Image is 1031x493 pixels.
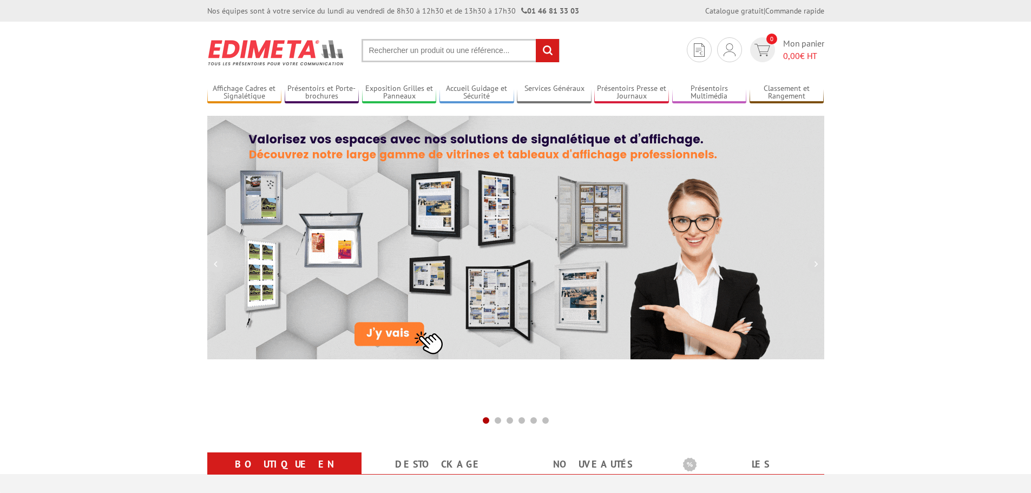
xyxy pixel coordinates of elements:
[705,5,824,16] div: |
[517,84,592,102] a: Services Généraux
[672,84,747,102] a: Présentoirs Multimédia
[207,84,282,102] a: Affichage Cadres et Signalétique
[375,455,503,474] a: Destockage
[536,39,559,62] input: rechercher
[694,43,705,57] img: devis rapide
[362,84,437,102] a: Exposition Grilles et Panneaux
[362,39,560,62] input: Rechercher un produit ou une référence...
[285,84,359,102] a: Présentoirs et Porte-brochures
[747,37,824,62] a: devis rapide 0 Mon panier 0,00€ HT
[754,44,770,56] img: devis rapide
[783,50,800,61] span: 0,00
[783,50,824,62] span: € HT
[724,43,736,56] img: devis rapide
[529,455,657,474] a: nouveautés
[207,32,345,73] img: Présentoir, panneau, stand - Edimeta - PLV, affichage, mobilier bureau, entreprise
[683,455,818,476] b: Les promotions
[594,84,669,102] a: Présentoirs Presse et Journaux
[750,84,824,102] a: Classement et Rangement
[783,37,824,62] span: Mon panier
[521,6,579,16] strong: 01 46 81 33 03
[766,34,777,44] span: 0
[439,84,514,102] a: Accueil Guidage et Sécurité
[765,6,824,16] a: Commande rapide
[207,5,579,16] div: Nos équipes sont à votre service du lundi au vendredi de 8h30 à 12h30 et de 13h30 à 17h30
[705,6,764,16] a: Catalogue gratuit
